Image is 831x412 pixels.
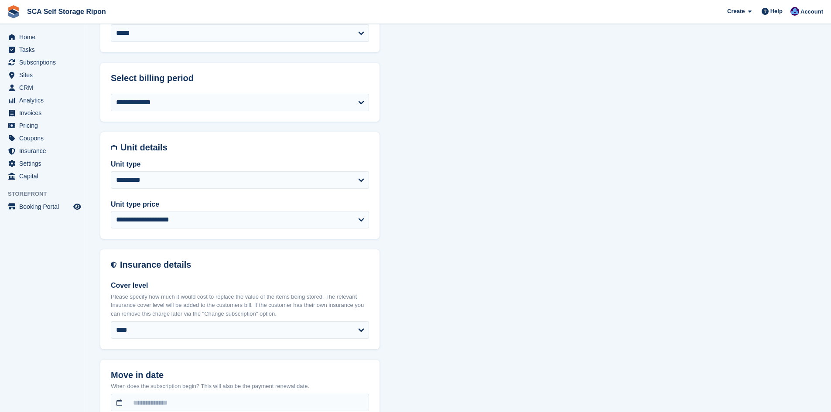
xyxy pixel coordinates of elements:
span: Tasks [19,44,72,56]
label: Unit type price [111,199,369,210]
span: Pricing [19,119,72,132]
a: menu [4,107,82,119]
span: Help [770,7,783,16]
h2: Select billing period [111,73,369,83]
a: menu [4,94,82,106]
span: Coupons [19,132,72,144]
span: Create [727,7,745,16]
img: insurance-details-icon-731ffda60807649b61249b889ba3c5e2b5c27d34e2e1fb37a309f0fde93ff34a.svg [111,260,116,270]
span: Booking Portal [19,201,72,213]
span: Home [19,31,72,43]
label: Unit type [111,159,369,170]
h2: Unit details [120,143,369,153]
p: When does the subscription begin? This will also be the payment renewal date. [111,382,369,391]
a: menu [4,132,82,144]
span: CRM [19,82,72,94]
span: Invoices [19,107,72,119]
img: stora-icon-8386f47178a22dfd0bd8f6a31ec36ba5ce8667c1dd55bd0f319d3a0aa187defe.svg [7,5,20,18]
h2: Insurance details [120,260,369,270]
a: menu [4,201,82,213]
a: SCA Self Storage Ripon [24,4,109,19]
span: Capital [19,170,72,182]
a: menu [4,82,82,94]
a: menu [4,170,82,182]
span: Storefront [8,190,87,198]
img: Sarah Race [790,7,799,16]
span: Insurance [19,145,72,157]
a: menu [4,69,82,81]
a: menu [4,44,82,56]
a: menu [4,31,82,43]
a: menu [4,157,82,170]
h2: Move in date [111,370,369,380]
a: Preview store [72,201,82,212]
a: menu [4,56,82,68]
span: Sites [19,69,72,81]
span: Account [800,7,823,16]
span: Settings [19,157,72,170]
img: unit-details-icon-595b0c5c156355b767ba7b61e002efae458ec76ed5ec05730b8e856ff9ea34a9.svg [111,143,117,153]
span: Analytics [19,94,72,106]
a: menu [4,145,82,157]
span: Subscriptions [19,56,72,68]
label: Cover level [111,280,369,291]
a: menu [4,119,82,132]
p: Please specify how much it would cost to replace the value of the items being stored. The relevan... [111,293,369,318]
